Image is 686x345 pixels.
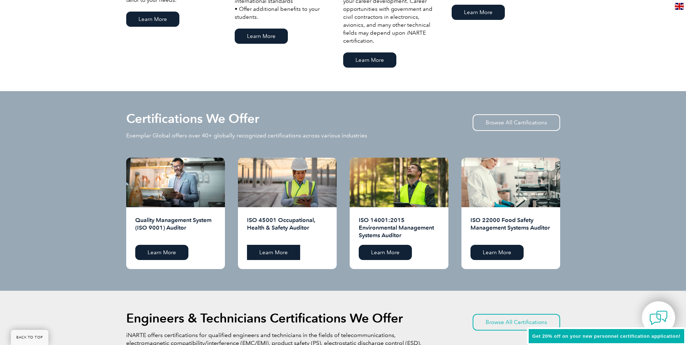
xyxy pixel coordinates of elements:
a: Learn More [470,245,524,260]
span: Get 20% off on your new personnel certification application! [532,333,681,339]
h2: ISO 22000 Food Safety Management Systems Auditor [470,216,551,239]
a: Browse All Certifications [473,314,560,331]
a: Learn More [452,5,505,20]
h2: Engineers & Technicians Certifications We Offer [126,312,403,324]
a: Browse All Certifications [473,114,560,131]
img: contact-chat.png [649,309,668,327]
a: Learn More [247,245,300,260]
h2: ISO 45001 Occupational, Health & Safety Auditor [247,216,328,239]
img: en [675,3,684,10]
a: BACK TO TOP [11,330,48,345]
a: Learn More [126,12,179,27]
a: Learn More [135,245,188,260]
h2: Quality Management System (ISO 9001) Auditor [135,216,216,239]
p: Exemplar Global offers over 40+ globally recognized certifications across various industries [126,132,367,140]
a: Learn More [343,52,396,68]
a: Learn More [359,245,412,260]
a: Learn More [235,29,288,44]
h2: Certifications We Offer [126,113,259,124]
h2: ISO 14001:2015 Environmental Management Systems Auditor [359,216,439,239]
